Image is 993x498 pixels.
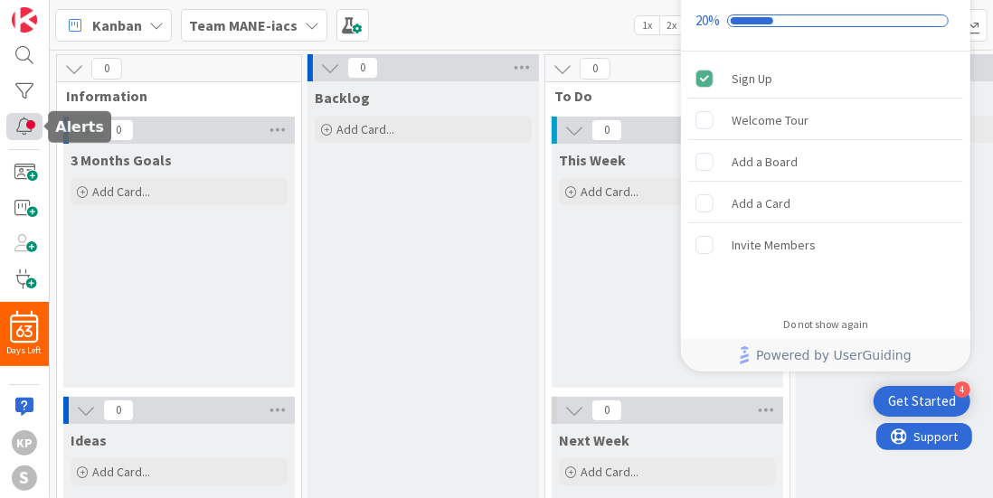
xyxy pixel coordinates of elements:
div: Welcome Tour is incomplete. [688,100,963,140]
div: Sign Up is complete. [688,59,963,99]
div: Sign Up [732,68,772,89]
div: 20% [695,13,720,29]
span: 2x [659,16,684,34]
span: Add Card... [336,121,394,137]
div: Add a Board [732,151,798,173]
div: Checklist progress: 20% [695,13,956,29]
div: Footer [681,339,970,371]
div: Do not show again [783,317,868,332]
div: KP [12,430,37,456]
span: Add Card... [581,464,638,480]
span: Support [38,3,82,24]
span: Backlog [315,89,370,107]
span: 0 [103,119,134,141]
span: 0 [91,58,122,80]
span: Add Card... [581,183,638,200]
span: This Week [559,151,626,169]
div: Invite Members is incomplete. [688,225,963,265]
span: Next Week [559,431,629,449]
span: Add Card... [92,464,150,480]
div: Open Get Started checklist, remaining modules: 4 [874,386,970,417]
div: Add a Board is incomplete. [688,142,963,182]
span: 0 [591,399,622,421]
span: 0 [347,57,378,79]
h5: Alerts [55,118,104,136]
div: Invite Members [732,234,816,256]
div: S [12,465,37,491]
span: Kanban [92,14,142,36]
span: Powered by UserGuiding [756,344,912,366]
div: 4 [954,381,970,398]
span: 0 [591,119,622,141]
span: 1x [635,16,659,34]
a: Powered by UserGuiding [690,339,961,371]
span: Add Card... [92,183,150,200]
div: Add a Card [732,193,790,214]
span: Information [66,87,279,105]
span: 0 [580,58,610,80]
img: Visit kanbanzone.com [12,7,37,33]
span: Ideas [71,431,107,449]
span: 0 [103,399,134,421]
span: 3 Months Goals [71,151,172,169]
div: Welcome Tour [732,109,809,131]
span: To Do [554,87,767,105]
div: Checklist items [681,52,970,305]
div: Add a Card is incomplete. [688,183,963,223]
span: 63 [16,325,33,338]
div: Get Started [888,392,956,410]
b: Team MANE-iacs [189,16,298,34]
